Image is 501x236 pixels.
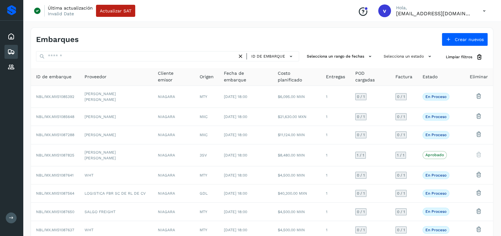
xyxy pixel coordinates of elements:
[200,73,214,80] span: Origen
[357,115,365,119] span: 0 / 1
[425,209,446,214] p: En proceso
[397,228,405,232] span: 0 / 1
[85,73,107,80] span: Proveedor
[425,173,446,177] p: En proceso
[304,51,376,62] button: Selecciona un rango de fechas
[357,133,365,137] span: 0 / 1
[397,191,405,195] span: 0 / 1
[273,166,321,184] td: $4,500.00 MXN
[36,133,74,137] span: NBL/MX.MX51087288
[273,184,321,203] td: $40,300.00 MXN
[357,173,365,177] span: 0 / 1
[273,126,321,144] td: $11,124.00 MXN
[48,11,74,17] p: Invalid Date
[357,210,365,214] span: 0 / 1
[195,86,219,108] td: MTY
[425,153,444,157] p: Aprobado
[79,184,153,203] td: LOGISTICA FBR SC DE RL DE CV
[195,184,219,203] td: GDL
[249,52,296,61] button: ID de embarque
[153,184,195,203] td: NIAGARA
[357,191,365,195] span: 0 / 1
[158,70,189,83] span: Cliente emisor
[36,73,71,80] span: ID de embarque
[100,9,131,13] span: Actualizar SAT
[397,115,405,119] span: 0 / 1
[357,95,365,99] span: 0 / 1
[36,94,74,99] span: NBL/MX.MX51085392
[48,5,93,11] p: Última actualización
[321,108,350,126] td: 1
[470,73,488,80] span: Eliminar
[4,30,18,44] div: Inicio
[224,94,247,99] span: [DATE] 18:00
[273,203,321,221] td: $4,500.00 MXN
[79,203,153,221] td: SALGO FREIGHT
[153,144,195,166] td: NIAGARA
[224,191,247,196] span: [DATE] 18:00
[321,166,350,184] td: 1
[36,191,74,196] span: NBL/MX.MX51087564
[381,51,436,62] button: Selecciona un estado
[224,133,247,137] span: [DATE] 18:00
[321,86,350,108] td: 1
[321,144,350,166] td: 1
[36,115,74,119] span: NBL/MX.MX51085648
[446,54,472,60] span: Limpiar filtros
[36,153,74,157] span: NBL/MX.MX51087825
[36,35,79,44] h4: Embarques
[425,133,446,137] p: En proceso
[442,33,488,46] button: Crear nuevos
[396,5,473,10] p: Hola,
[396,10,473,17] p: vaymartinez@niagarawater.com
[153,86,195,108] td: NIAGARA
[321,203,350,221] td: 1
[153,166,195,184] td: NIAGARA
[96,5,135,17] button: Actualizar SAT
[397,153,404,157] span: 1 / 1
[423,73,438,80] span: Estado
[397,95,405,99] span: 0 / 1
[251,53,285,59] span: ID de embarque
[425,94,446,99] p: En proceso
[36,228,74,232] span: NBL/MX.MX51087637
[79,166,153,184] td: WHT
[321,184,350,203] td: 1
[153,108,195,126] td: NIAGARA
[36,173,74,177] span: NBL/MX.MX51087641
[224,228,247,232] span: [DATE] 18:00
[273,108,321,126] td: $21,630.00 MXN
[195,126,219,144] td: MXC
[224,153,247,157] span: [DATE] 18:00
[4,60,18,74] div: Proveedores
[355,70,385,83] span: POD cargadas
[195,144,219,166] td: 3SV
[195,203,219,221] td: MTY
[79,126,153,144] td: [PERSON_NAME]
[79,144,153,166] td: [PERSON_NAME] [PERSON_NAME]
[397,133,405,137] span: 0 / 1
[425,115,446,119] p: En proceso
[153,126,195,144] td: NIAGARA
[357,153,364,157] span: 1 / 1
[36,210,74,214] span: NBL/MX.MX51087650
[455,37,484,42] span: Crear nuevos
[273,86,321,108] td: $6,095.00 MXN
[425,191,446,196] p: En proceso
[153,203,195,221] td: NIAGARA
[195,108,219,126] td: MXC
[395,73,412,80] span: Factura
[224,115,247,119] span: [DATE] 18:00
[79,86,153,108] td: [PERSON_NAME] [PERSON_NAME]
[321,126,350,144] td: 1
[441,51,488,63] button: Limpiar filtros
[4,45,18,59] div: Embarques
[397,210,405,214] span: 0 / 1
[79,108,153,126] td: [PERSON_NAME]
[425,228,446,232] p: En proceso
[326,73,345,80] span: Entregas
[278,70,316,83] span: Costo planificado
[273,144,321,166] td: $8,480.00 MXN
[397,173,405,177] span: 0 / 1
[224,70,268,83] span: Fecha de embarque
